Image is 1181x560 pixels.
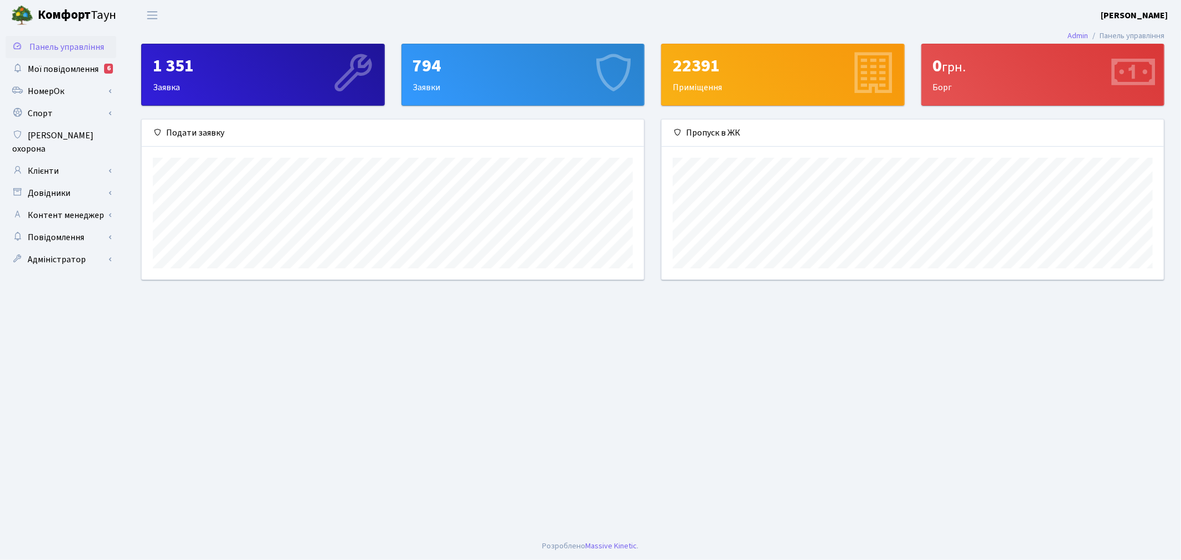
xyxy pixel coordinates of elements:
[142,120,644,147] div: Подати заявку
[586,540,637,552] a: Massive Kinetic
[6,125,116,160] a: [PERSON_NAME] охорона
[6,102,116,125] a: Спорт
[662,44,904,105] div: Приміщення
[29,41,104,53] span: Панель управління
[661,44,905,106] a: 22391Приміщення
[153,55,373,76] div: 1 351
[1088,30,1164,42] li: Панель управління
[402,44,644,105] div: Заявки
[6,80,116,102] a: НомерОк
[6,182,116,204] a: Довідники
[38,6,116,25] span: Таун
[6,248,116,271] a: Адміністратор
[142,44,384,105] div: Заявка
[141,44,385,106] a: 1 351Заявка
[38,6,91,24] b: Комфорт
[413,55,633,76] div: 794
[1101,9,1168,22] a: [PERSON_NAME]
[1067,30,1088,42] a: Admin
[11,4,33,27] img: logo.png
[662,120,1164,147] div: Пропуск в ЖК
[401,44,645,106] a: 794Заявки
[6,204,116,226] a: Контент менеджер
[6,58,116,80] a: Мої повідомлення6
[1051,24,1181,48] nav: breadcrumb
[28,63,99,75] span: Мої повідомлення
[138,6,166,24] button: Переключити навігацію
[933,55,1153,76] div: 0
[922,44,1164,105] div: Борг
[673,55,893,76] div: 22391
[6,226,116,248] a: Повідомлення
[543,540,639,552] div: Розроблено .
[104,64,113,74] div: 6
[6,160,116,182] a: Клієнти
[942,58,966,77] span: грн.
[6,36,116,58] a: Панель управління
